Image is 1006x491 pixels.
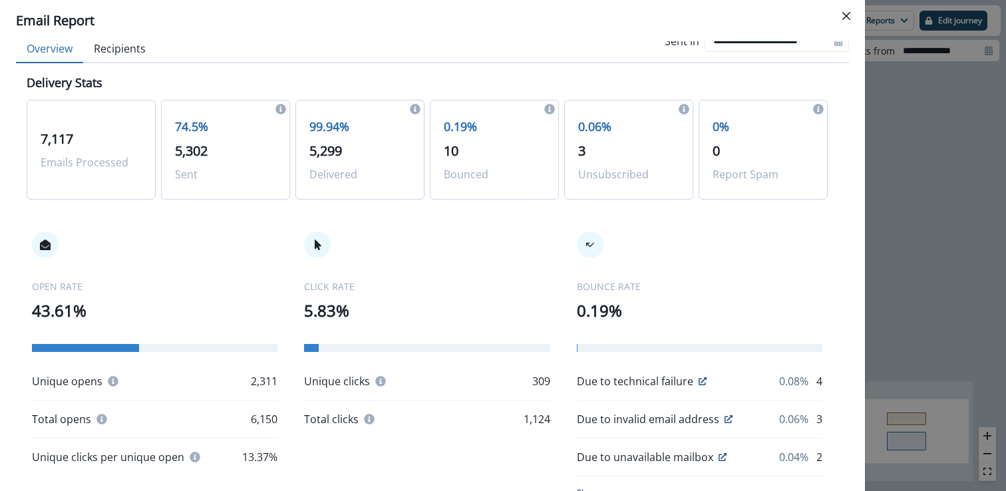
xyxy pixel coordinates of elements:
button: Close [836,5,857,27]
p: 2 [816,449,822,465]
p: Sent [175,166,276,182]
p: Total clicks [304,411,359,427]
p: 13.37% [242,449,277,465]
span: 7,117 [41,130,73,148]
p: Emails Processed [41,154,142,170]
p: 0.06% [578,118,679,136]
p: Bounced [444,166,545,182]
p: 0.19% [577,299,822,323]
p: Unique opens [32,373,102,389]
p: Total opens [32,411,91,427]
p: Unsubscribed [578,166,679,182]
span: 3 [578,142,586,160]
p: 0.04% [779,449,808,465]
p: 43.61% [32,299,277,323]
span: 10 [444,142,458,160]
p: OPEN RATE [32,279,277,293]
p: Due to technical failure [577,373,693,389]
p: Due to unavailable mailbox [577,449,713,465]
span: 0 [713,142,720,160]
p: Delivered [309,166,411,182]
p: 0.08% [779,373,808,389]
p: 2,311 [251,373,277,389]
p: BOUNCE RATE [577,279,822,293]
p: Unique clicks [304,373,370,389]
p: CLICK RATE [304,279,550,293]
p: 3 [816,411,822,427]
p: 0% [713,118,814,136]
p: 6,150 [251,411,277,427]
p: Unique clicks per unique open [32,449,184,465]
button: Overview [16,35,83,63]
p: 1,124 [524,411,550,427]
p: 309 [532,373,550,389]
p: 5.83% [304,299,550,323]
p: 0.19% [444,118,545,136]
p: Report Spam [713,166,814,182]
p: Delivery Stats [27,74,102,92]
p: 4 [816,373,822,389]
span: 5,302 [175,142,208,160]
button: Recipients [83,35,156,63]
p: 99.94% [309,118,411,136]
span: 5,299 [309,142,342,160]
p: Due to invalid email address [577,411,719,427]
p: 0.06% [779,411,808,427]
p: Sent in [665,33,699,49]
div: Email Report [16,11,849,31]
p: 74.5% [175,118,276,136]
